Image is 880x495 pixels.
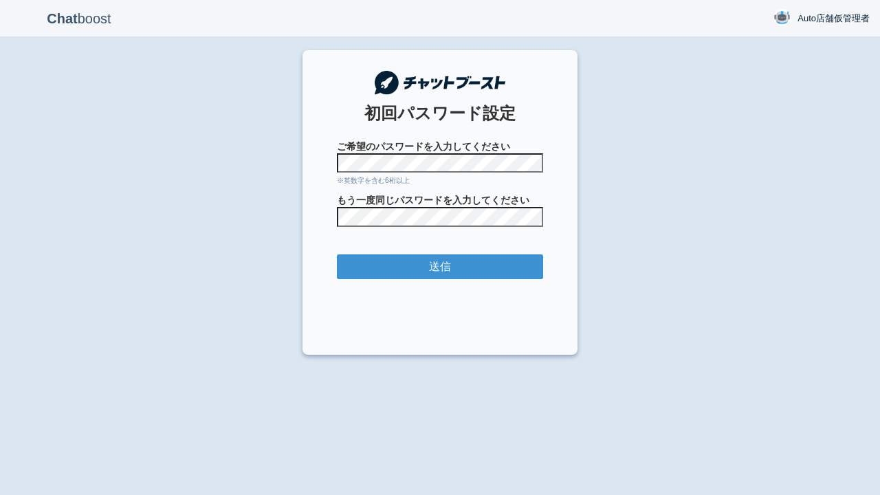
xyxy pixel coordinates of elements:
[797,12,870,25] span: Auto店舗仮管理者
[47,11,77,26] b: Chat
[337,254,543,280] input: 送信
[337,140,543,153] span: ご希望のパスワードを入力してください
[337,176,543,186] div: ※英数字を含む6桁以上
[375,71,505,95] img: チャットブースト
[773,9,791,26] img: User Image
[337,102,543,125] div: 初回パスワード設定
[337,193,543,207] span: もう一度同じパスワードを入力してください
[10,1,148,36] p: boost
